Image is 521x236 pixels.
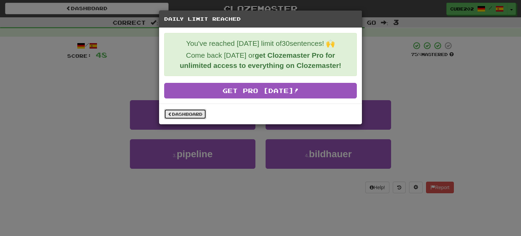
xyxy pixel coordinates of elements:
h5: Daily Limit Reached [164,16,357,22]
strong: get Clozemaster Pro for unlimited access to everything on Clozemaster! [180,51,341,69]
p: Come back [DATE] or [170,50,351,71]
a: Get Pro [DATE]! [164,83,357,98]
p: You've reached [DATE] limit of 30 sentences! 🙌 [170,38,351,49]
a: Dashboard [164,109,206,119]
